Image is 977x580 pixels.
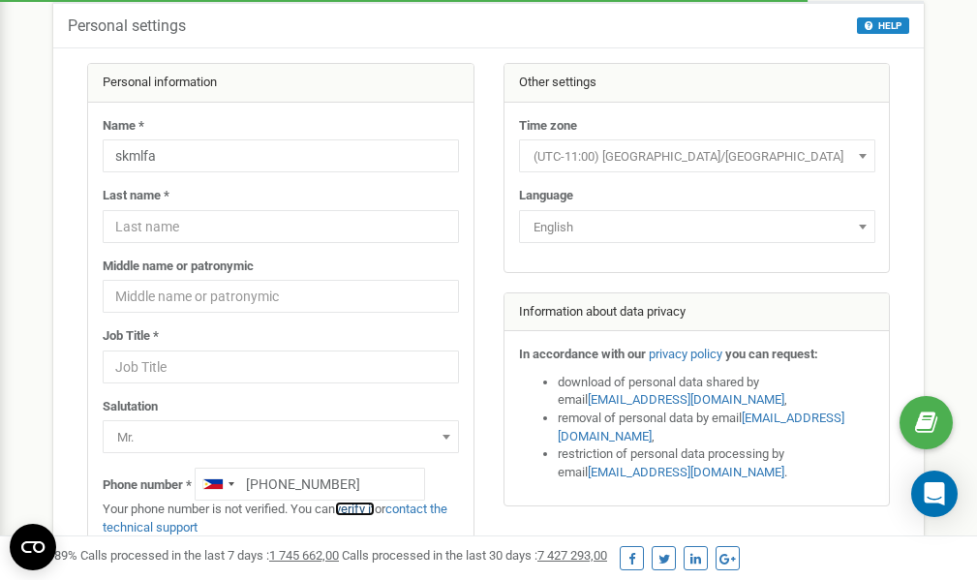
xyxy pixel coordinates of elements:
[519,347,646,361] strong: In accordance with our
[519,210,875,243] span: English
[342,548,607,563] span: Calls processed in the last 30 days :
[269,548,339,563] u: 1 745 662,00
[335,502,375,516] a: verify it
[103,420,459,453] span: Mr.
[588,392,784,407] a: [EMAIL_ADDRESS][DOMAIN_NAME]
[519,139,875,172] span: (UTC-11:00) Pacific/Midway
[103,258,254,276] label: Middle name or patronymic
[504,293,890,332] div: Information about data privacy
[103,327,159,346] label: Job Title *
[10,524,56,570] button: Open CMP widget
[558,445,875,481] li: restriction of personal data processing by email .
[558,411,844,443] a: [EMAIL_ADDRESS][DOMAIN_NAME]
[68,17,186,35] h5: Personal settings
[88,64,473,103] div: Personal information
[911,471,958,517] div: Open Intercom Messenger
[109,424,452,451] span: Mr.
[588,465,784,479] a: [EMAIL_ADDRESS][DOMAIN_NAME]
[504,64,890,103] div: Other settings
[103,476,192,495] label: Phone number *
[519,187,573,205] label: Language
[80,548,339,563] span: Calls processed in the last 7 days :
[649,347,722,361] a: privacy policy
[103,351,459,383] input: Job Title
[103,501,459,536] p: Your phone number is not verified. You can or
[103,502,447,534] a: contact the technical support
[103,139,459,172] input: Name
[196,469,240,500] div: Telephone country code
[526,143,869,170] span: (UTC-11:00) Pacific/Midway
[195,468,425,501] input: +1-800-555-55-55
[526,214,869,241] span: English
[558,410,875,445] li: removal of personal data by email ,
[103,280,459,313] input: Middle name or patronymic
[103,398,158,416] label: Salutation
[725,347,818,361] strong: you can request:
[519,117,577,136] label: Time zone
[103,117,144,136] label: Name *
[558,374,875,410] li: download of personal data shared by email ,
[857,17,909,34] button: HELP
[103,210,459,243] input: Last name
[103,187,169,205] label: Last name *
[537,548,607,563] u: 7 427 293,00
